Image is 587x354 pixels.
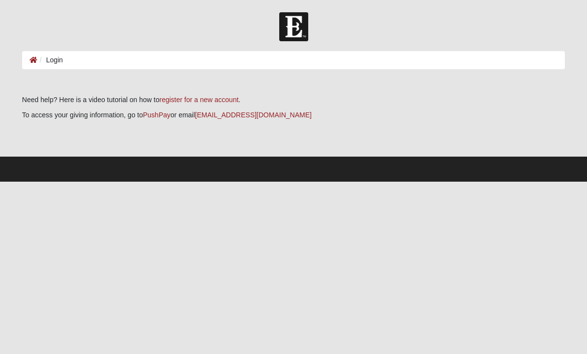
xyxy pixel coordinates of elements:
li: Login [37,55,63,65]
p: To access your giving information, go to or email [22,110,565,120]
a: [EMAIL_ADDRESS][DOMAIN_NAME] [195,111,312,119]
img: Church of Eleven22 Logo [279,12,308,41]
a: PushPay [143,111,171,119]
a: register for a new account [159,96,238,104]
p: Need help? Here is a video tutorial on how to . [22,95,565,105]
